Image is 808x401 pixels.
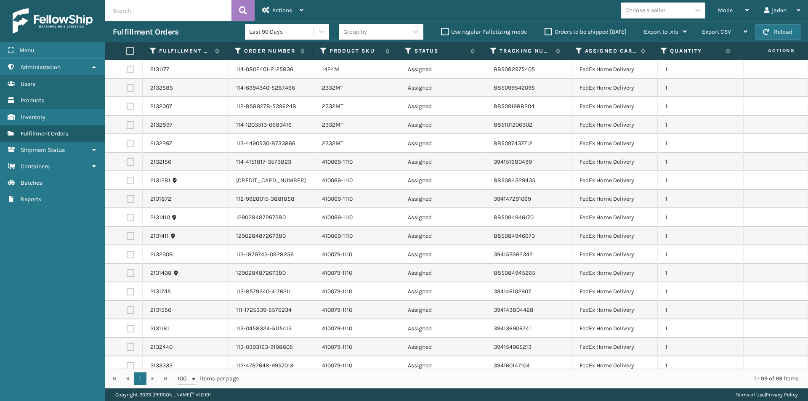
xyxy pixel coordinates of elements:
td: 114-4151817-3573823 [229,153,314,171]
td: FedEx Home Delivery [572,245,658,264]
a: 410069-1110 [322,158,353,165]
a: 394160147104 [494,362,530,369]
a: 410069-1110 [322,214,353,221]
span: Fulfillment Orders [21,130,68,137]
td: Assigned [400,171,486,190]
td: 113-8579340-4176211 [229,282,314,301]
a: 2131872 [150,195,171,203]
div: Group by [343,27,367,36]
td: FedEx Home Delivery [572,171,658,190]
td: FedEx Home Delivery [572,190,658,208]
td: 1 [658,301,744,319]
a: 2131181 [150,324,169,333]
label: Orders to be shipped [DATE] [545,28,626,35]
a: 394151680499 [494,158,532,165]
a: 410069-1110 [322,177,353,184]
td: FedEx Home Delivery [572,227,658,245]
td: Assigned [400,153,486,171]
a: 885084946673 [494,232,535,239]
td: FedEx Home Delivery [572,356,658,375]
td: 113-0393163-9198605 [229,338,314,356]
a: 2131550 [150,306,171,314]
a: 2132156 [150,158,171,166]
td: 113-0458324-5115413 [229,319,314,338]
p: Copyright 2023 [PERSON_NAME]™ v 1.0.191 [115,388,211,401]
td: 1 [658,319,744,338]
td: 111-1725339-6576234 [229,301,314,319]
a: 410069-1110 [322,195,353,202]
td: 1 [658,60,744,79]
span: Actions [272,7,292,14]
a: 2132897 [150,121,173,129]
td: 1 [658,190,744,208]
a: 885084945265 [494,269,535,276]
a: 885084946170 [494,214,534,221]
span: Users [21,80,35,88]
td: FedEx Home Delivery [572,301,658,319]
a: 885082975405 [494,66,535,73]
a: 394154965213 [494,343,532,351]
td: 1 [658,79,744,97]
td: 1 [658,153,744,171]
span: Menu [19,47,34,54]
label: Status [415,47,466,55]
span: Reports [21,196,41,203]
td: 113-1879743-0928256 [229,245,314,264]
td: Assigned [400,356,486,375]
td: 1 [658,116,744,134]
span: 100 [178,374,190,383]
a: 394153562342 [494,251,533,258]
a: 2131408 [150,269,172,277]
td: FedEx Home Delivery [572,116,658,134]
td: 1 [658,338,744,356]
td: 114-6394340-5287466 [229,79,314,97]
td: Assigned [400,245,486,264]
a: 2132007 [150,102,172,111]
td: 129028487267380 [229,227,314,245]
td: FedEx Home Delivery [572,264,658,282]
a: 885101206302 [494,121,532,128]
button: Reload [755,24,800,40]
span: Batches [21,179,42,186]
td: FedEx Home Delivery [572,208,658,227]
a: 2131411 [150,232,169,240]
td: FedEx Home Delivery [572,134,658,153]
a: 2132308 [150,250,173,259]
td: Assigned [400,190,486,208]
label: Order Number [244,47,296,55]
td: Assigned [400,338,486,356]
td: 112-4787648-9957013 [229,356,314,375]
a: 2133332 [150,361,173,370]
a: 1 [134,372,146,385]
td: 114-0802401-2125836 [229,60,314,79]
a: 2332MT [322,84,343,91]
a: 410079-1110 [322,251,352,258]
td: 1 [658,356,744,375]
td: 129028487267380 [229,264,314,282]
a: 2132585 [150,84,173,92]
a: 885097437712 [494,140,532,147]
a: 394143804428 [494,306,534,313]
a: 410079-1110 [322,362,352,369]
td: FedEx Home Delivery [572,319,658,338]
td: Assigned [400,282,486,301]
a: 2132267 [150,139,172,148]
td: 1 [658,134,744,153]
td: FedEx Home Delivery [572,282,658,301]
td: FedEx Home Delivery [572,338,658,356]
td: Assigned [400,319,486,338]
a: 394146102907 [494,288,531,295]
span: Export to .xls [644,28,678,35]
a: 885084329435 [494,177,535,184]
td: 129028487267380 [229,208,314,227]
td: 113-4490530-8733866 [229,134,314,153]
label: Use regular Palletizing mode [441,28,527,35]
a: 2132440 [150,343,173,351]
td: 112-9928015-3881858 [229,190,314,208]
a: 410079-1110 [322,288,352,295]
a: 410079-1110 [322,343,352,351]
a: 1424M [322,66,339,73]
a: Terms of Use [736,392,765,398]
td: 112-8589278-5396248 [229,97,314,116]
span: Products [21,97,44,104]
